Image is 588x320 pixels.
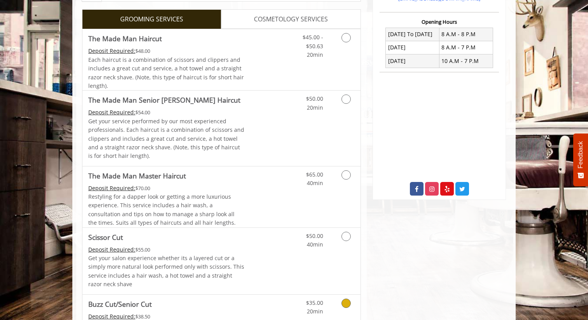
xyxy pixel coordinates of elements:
[120,14,183,24] span: GROOMING SERVICES
[88,108,135,116] span: This service needs some Advance to be paid before we block your appointment
[577,141,584,168] span: Feedback
[88,56,244,89] span: Each haircut is a combination of scissors and clippers and includes a great cut and service, a ho...
[88,117,245,161] p: Get your service performed by our most experienced professionals. Each haircut is a combination o...
[307,104,323,111] span: 20min
[573,133,588,186] button: Feedback - Show survey
[88,193,236,226] span: Restyling for a dapper look or getting a more luxurious experience. This service includes a hair ...
[439,54,493,68] td: 10 A.M - 7 P.M
[88,299,152,310] b: Buzz Cut/Senior Cut
[306,95,323,102] span: $50.00
[88,170,186,181] b: The Made Man Master Haircut
[307,179,323,187] span: 40min
[88,108,245,117] div: $54.00
[386,54,439,68] td: [DATE]
[307,51,323,58] span: 20min
[254,14,328,24] span: COSMETOLOGY SERVICES
[307,241,323,248] span: 40min
[88,184,135,192] span: This service needs some Advance to be paid before we block your appointment
[88,184,245,192] div: $70.00
[306,232,323,240] span: $50.00
[386,41,439,54] td: [DATE]
[88,246,135,253] span: This service needs some Advance to be paid before we block your appointment
[88,47,245,55] div: $48.00
[88,254,245,289] p: Get your salon experience whether its a layered cut or a simply more natural look performed only ...
[439,28,493,41] td: 8 A.M - 8 P.M
[380,19,499,24] h3: Opening Hours
[88,33,162,44] b: The Made Man Haircut
[88,313,135,320] span: This service needs some Advance to be paid before we block your appointment
[88,232,123,243] b: Scissor Cut
[306,299,323,306] span: $35.00
[88,245,245,254] div: $55.00
[439,41,493,54] td: 8 A.M - 7 P.M
[88,94,240,105] b: The Made Man Senior [PERSON_NAME] Haircut
[303,33,323,49] span: $45.00 - $50.63
[306,171,323,178] span: $65.00
[386,28,439,41] td: [DATE] To [DATE]
[307,308,323,315] span: 20min
[88,47,135,54] span: This service needs some Advance to be paid before we block your appointment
